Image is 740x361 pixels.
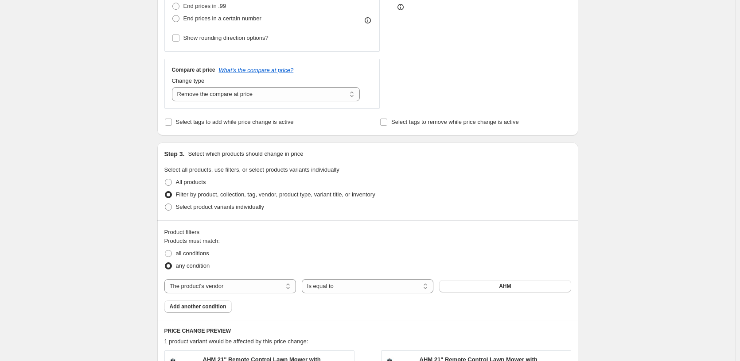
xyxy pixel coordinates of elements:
span: Select tags to add while price change is active [176,119,294,125]
button: AHM [439,280,571,292]
span: AHM [499,283,511,290]
button: Add another condition [164,300,232,313]
span: all conditions [176,250,209,257]
span: Add another condition [170,303,226,310]
h6: PRICE CHANGE PREVIEW [164,327,571,334]
p: Select which products should change in price [188,150,303,158]
span: Products must match: [164,238,220,244]
h2: Step 3. [164,150,185,158]
span: Select all products, use filters, or select products variants individually [164,166,339,173]
button: What's the compare at price? [219,67,294,73]
span: Select product variants individually [176,204,264,210]
span: any condition [176,262,210,269]
span: End prices in .99 [183,3,226,9]
span: Filter by product, collection, tag, vendor, product type, variant title, or inventory [176,191,375,198]
span: End prices in a certain number [183,15,261,22]
span: 1 product variant would be affected by this price change: [164,338,308,345]
h3: Compare at price [172,66,215,73]
span: Change type [172,77,205,84]
span: All products [176,179,206,185]
div: Product filters [164,228,571,237]
span: Show rounding direction options? [183,35,269,41]
span: Select tags to remove while price change is active [391,119,519,125]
